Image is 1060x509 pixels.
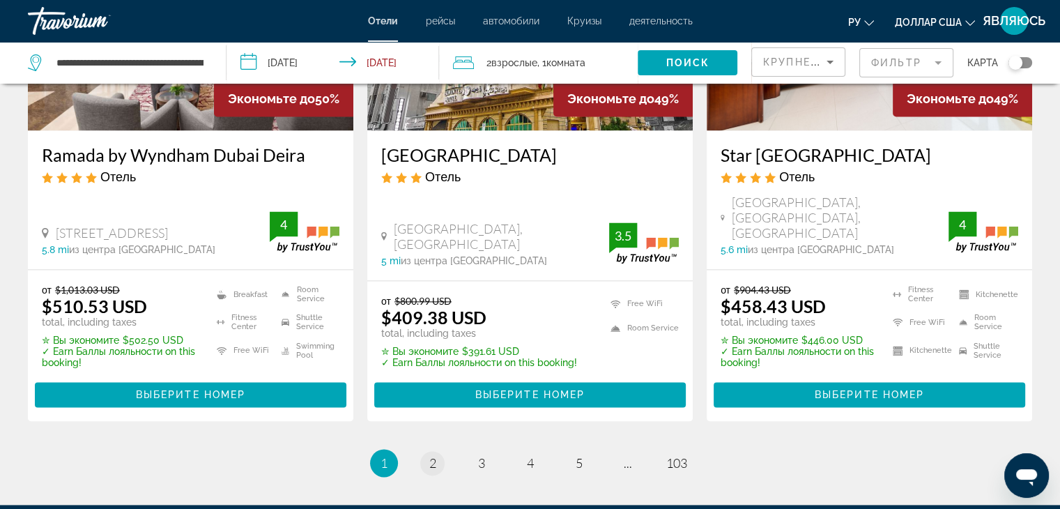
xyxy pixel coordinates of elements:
[967,53,998,73] span: карта
[1004,453,1049,498] iframe: Кнопка запуска окна обмена сообщениями
[28,3,167,39] a: Травориум
[666,57,709,68] span: Поиск
[576,455,583,471] span: 5
[42,169,339,184] div: 4 star Hotel
[666,455,687,471] span: 103
[381,144,679,165] a: [GEOGRAPHIC_DATA]
[604,295,679,312] li: Free WiFi
[486,53,537,73] span: 2
[952,312,1018,333] li: Room Service
[527,455,534,471] span: 4
[381,346,577,357] p: $391.61 USD
[55,284,120,296] del: $1,013.03 USD
[28,449,1032,477] nav: Pagination
[721,244,748,255] span: 5.6 mi
[895,12,975,32] button: Изменить валюту
[714,385,1025,400] a: Выберите номер
[381,357,577,368] p: ✓ Earn Баллы лояльности on this booking!
[546,57,585,68] span: Комната
[893,81,1032,116] div: 49%
[381,255,401,266] span: 5 mi
[69,244,215,255] span: из центра [GEOGRAPHIC_DATA]
[721,335,798,346] span: ✮ Вы экономите
[638,50,737,75] button: Поиск
[609,227,637,244] div: 3.5
[42,296,147,317] ins: $510.53 USD
[275,284,339,305] li: Room Service
[721,284,730,296] span: от
[425,169,461,184] span: Отель
[998,56,1032,69] button: Toggle map
[629,15,693,26] a: деятельность
[721,317,875,328] p: total, including taxes
[948,216,976,233] div: 4
[429,455,436,471] span: 2
[35,385,346,400] a: Выберите номер
[907,91,994,106] span: Экономьте до
[42,284,52,296] span: от
[996,6,1032,36] button: Меню пользователя
[721,169,1018,184] div: 4 star Hotel
[426,15,455,26] font: рейсы
[381,307,486,328] ins: $409.38 USD
[374,385,686,400] a: Выберите номер
[136,389,245,400] span: Выберите номер
[226,42,439,84] button: Check-in date: Nov 23, 2025 Check-out date: Nov 29, 2025
[214,81,353,116] div: 50%
[475,389,585,400] span: Выберите номер
[815,389,924,400] span: Выберите номер
[381,295,391,307] span: от
[374,382,686,407] button: Выберите номер
[394,295,452,307] del: $800.99 USD
[42,335,119,346] span: ✮ Вы экономите
[886,284,952,305] li: Fitness Center
[270,216,298,233] div: 4
[483,15,539,26] a: автомобили
[721,335,875,346] p: $446.00 USD
[381,328,577,339] p: total, including taxes
[624,455,632,471] span: ...
[886,340,952,361] li: Kitchenette
[609,222,679,264] img: trustyou-badge.svg
[368,15,398,26] font: Отели
[721,144,1018,165] a: Star [GEOGRAPHIC_DATA]
[35,382,346,407] button: Выберите номер
[763,56,932,68] span: Крупнейшие сбережения
[100,169,136,184] span: Отель
[567,91,654,106] span: Экономьте до
[952,284,1018,305] li: Kitchenette
[275,312,339,333] li: Shuttle Service
[210,284,275,305] li: Breakfast
[42,244,69,255] span: 5.8 mi
[553,81,693,116] div: 49%
[478,455,485,471] span: 3
[42,335,199,346] p: $502.50 USD
[42,144,339,165] a: Ramada by Wyndham Dubai Deira
[983,13,1045,28] font: ЯВЛЯЮСЬ
[401,255,547,266] span: из центра [GEOGRAPHIC_DATA]
[210,312,275,333] li: Fitness Center
[721,296,826,317] ins: $458.43 USD
[381,455,387,471] span: 1
[848,17,861,28] font: ру
[42,346,199,368] p: ✓ Earn Баллы лояльности on this booking!
[748,244,894,255] span: из центра [GEOGRAPHIC_DATA]
[886,312,952,333] li: Free WiFi
[948,211,1018,252] img: trustyou-badge.svg
[381,346,459,357] span: ✮ Вы экономите
[42,317,199,328] p: total, including taxes
[210,340,275,361] li: Free WiFi
[734,284,791,296] del: $904.43 USD
[394,221,609,252] span: [GEOGRAPHIC_DATA], [GEOGRAPHIC_DATA]
[721,346,875,368] p: ✓ Earn Баллы лояльности on this booking!
[381,169,679,184] div: 3 star Hotel
[491,57,537,68] span: Взрослые
[537,53,585,73] span: , 1
[895,17,962,28] font: доллар США
[275,340,339,361] li: Swimming Pool
[952,340,1018,361] li: Shuttle Service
